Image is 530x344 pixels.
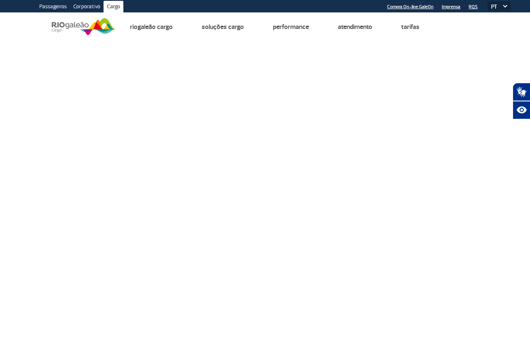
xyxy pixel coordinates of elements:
[104,1,123,14] a: Cargo
[401,23,419,31] a: Tarifas
[273,23,309,31] a: Performance
[70,1,104,14] a: Corporativo
[36,1,70,14] a: Passageiros
[387,4,434,10] a: Compra On-line GaleOn
[338,23,372,31] a: Atendimento
[130,23,173,31] a: Riogaleão Cargo
[442,4,460,10] a: Imprensa
[513,83,530,101] button: Abrir tradutor de língua de sinais.
[202,23,244,31] a: Soluções Cargo
[469,4,478,10] a: RQS
[513,83,530,119] div: Plugin de acessibilidade da Hand Talk.
[513,101,530,119] button: Abrir recursos assistivos.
